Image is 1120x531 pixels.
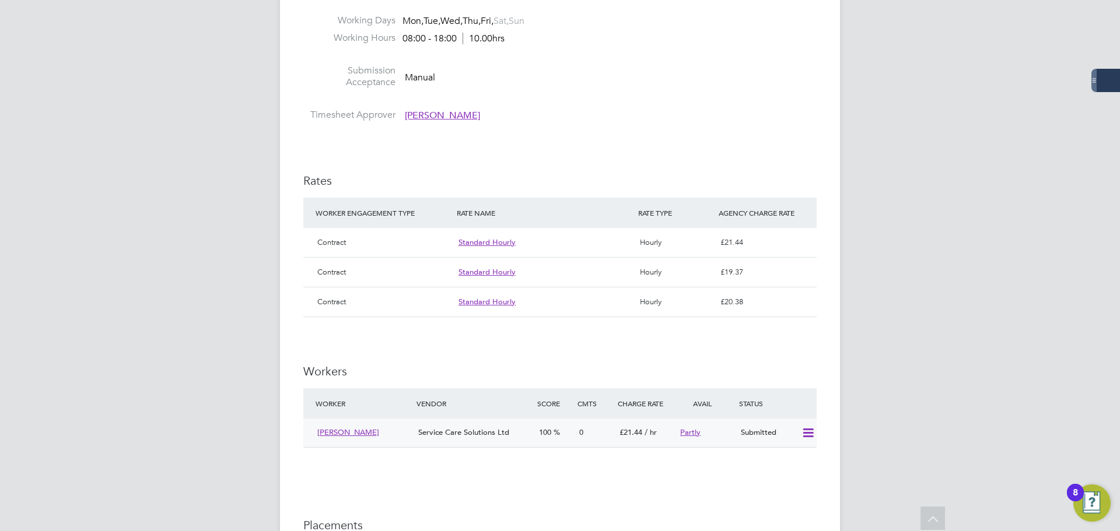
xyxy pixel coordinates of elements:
label: Working Hours [303,32,395,44]
span: [PERSON_NAME] [405,110,480,121]
span: Wed, [440,15,463,27]
div: £20.38 [716,292,817,312]
div: Vendor [414,393,534,414]
label: Submission Acceptance [303,65,395,89]
div: Hourly [635,292,716,312]
div: WORKER ENGAGEMENT TYPE [313,202,454,223]
div: Status [736,393,817,414]
div: £19.37 [716,262,817,282]
button: Open Resource Center, 8 new notifications [1073,484,1111,522]
div: Contract [313,262,454,282]
div: 8 [1073,493,1078,508]
div: Submitted [736,423,797,442]
span: Thu, [463,15,481,27]
h3: Rates [303,173,817,188]
div: AGENCY CHARGE RATE [716,202,817,223]
div: £21.44 [716,233,817,252]
span: Sun [509,15,524,27]
span: Standard Hourly [459,297,516,307]
span: Tue, [423,15,440,27]
span: Manual [405,71,435,83]
div: Hourly [635,262,716,282]
div: Contract [313,292,454,312]
div: RATE NAME [454,202,635,223]
div: Avail [675,393,736,414]
div: Contract [313,233,454,252]
span: Mon, [402,15,423,27]
span: £21.44 [619,427,642,437]
div: Hourly [635,233,716,252]
h3: Workers [303,364,817,379]
span: Standard Hourly [459,267,516,277]
span: 0 [579,427,583,437]
div: Cmts [575,393,615,414]
div: 08:00 - 18:00 [402,33,505,45]
span: Sat, [494,15,509,27]
span: Fri, [481,15,494,27]
div: Charge Rate [615,393,675,414]
label: Working Days [303,15,395,27]
span: Service Care Solutions Ltd [418,427,509,437]
div: RATE TYPE [635,202,716,223]
span: / hr [645,427,657,437]
span: Partly [680,427,701,437]
div: Worker [313,393,414,414]
span: 10.00hrs [463,33,505,44]
div: Score [534,393,575,414]
span: Standard Hourly [459,237,516,247]
span: [PERSON_NAME] [317,427,379,437]
label: Timesheet Approver [303,109,395,121]
span: 100 [539,427,551,437]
